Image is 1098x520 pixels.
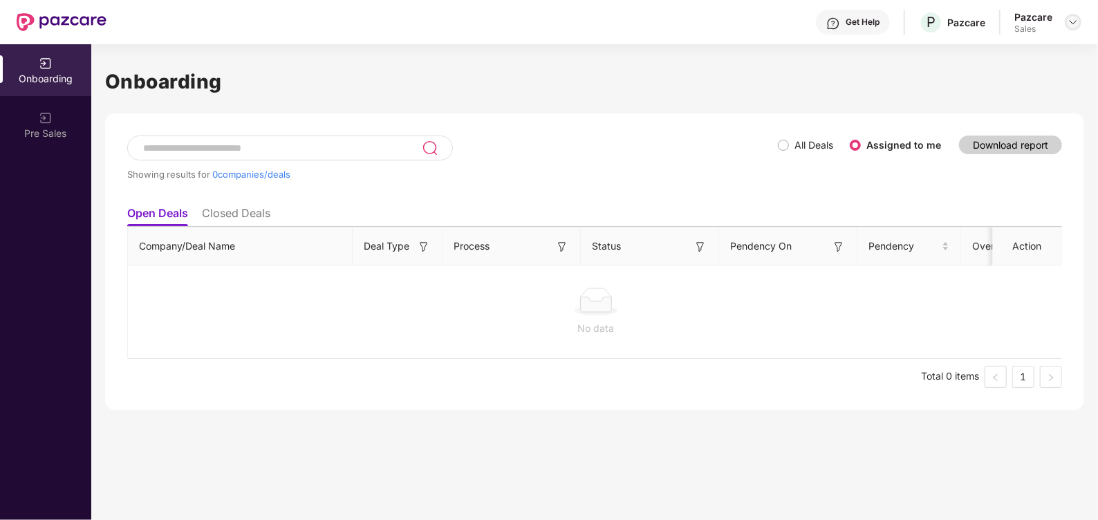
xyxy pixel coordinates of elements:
span: P [927,14,936,30]
a: 1 [1013,366,1034,387]
img: svg+xml;base64,PHN2ZyB3aWR0aD0iMjAiIGhlaWdodD0iMjAiIHZpZXdCb3g9IjAgMCAyMCAyMCIgZmlsbD0ibm9uZSIgeG... [39,111,53,125]
button: left [985,366,1007,388]
img: svg+xml;base64,PHN2ZyB3aWR0aD0iMTYiIGhlaWdodD0iMTYiIHZpZXdCb3g9IjAgMCAxNiAxNiIgZmlsbD0ibm9uZSIgeG... [694,240,707,254]
label: All Deals [794,139,833,151]
div: No data [139,321,1053,336]
img: New Pazcare Logo [17,13,106,31]
img: svg+xml;base64,PHN2ZyB3aWR0aD0iMTYiIGhlaWdodD0iMTYiIHZpZXdCb3g9IjAgMCAxNiAxNiIgZmlsbD0ibm9uZSIgeG... [555,240,569,254]
li: Next Page [1040,366,1062,388]
li: Previous Page [985,366,1007,388]
img: svg+xml;base64,PHN2ZyBpZD0iRHJvcGRvd24tMzJ4MzIiIHhtbG5zPSJodHRwOi8vd3d3LnczLm9yZy8yMDAwL3N2ZyIgd2... [1068,17,1079,28]
th: Pendency [857,228,961,266]
li: Open Deals [127,206,188,226]
img: svg+xml;base64,PHN2ZyBpZD0iSGVscC0zMngzMiIgeG1sbnM9Imh0dHA6Ly93d3cudzMub3JnLzIwMDAvc3ZnIiB3aWR0aD... [826,17,840,30]
span: Pendency On [730,239,792,254]
button: Download report [959,136,1062,154]
img: svg+xml;base64,PHN2ZyB3aWR0aD0iMjAiIGhlaWdodD0iMjAiIHZpZXdCb3g9IjAgMCAyMCAyMCIgZmlsbD0ibm9uZSIgeG... [39,57,53,71]
span: right [1047,373,1055,382]
th: Company/Deal Name [128,228,353,266]
li: 1 [1012,366,1034,388]
div: Showing results for [127,169,778,180]
div: Pazcare [947,16,985,29]
div: Sales [1014,24,1052,35]
span: Status [592,239,621,254]
li: Total 0 items [921,366,979,388]
th: Overall Pendency [961,228,1079,266]
button: right [1040,366,1062,388]
img: svg+xml;base64,PHN2ZyB3aWR0aD0iMTYiIGhlaWdodD0iMTYiIHZpZXdCb3g9IjAgMCAxNiAxNiIgZmlsbD0ibm9uZSIgeG... [832,240,846,254]
th: Action [993,228,1062,266]
span: Process [454,239,490,254]
h1: Onboarding [105,66,1084,97]
div: Pazcare [1014,10,1052,24]
li: Closed Deals [202,206,270,226]
span: 0 companies/deals [212,169,290,180]
label: Assigned to me [866,139,941,151]
img: svg+xml;base64,PHN2ZyB3aWR0aD0iMTYiIGhlaWdodD0iMTYiIHZpZXdCb3g9IjAgMCAxNiAxNiIgZmlsbD0ibm9uZSIgeG... [417,240,431,254]
div: Get Help [846,17,880,28]
span: Pendency [868,239,939,254]
img: svg+xml;base64,PHN2ZyB3aWR0aD0iMjQiIGhlaWdodD0iMjUiIHZpZXdCb3g9IjAgMCAyNCAyNSIgZmlsbD0ibm9uZSIgeG... [422,140,438,156]
span: Deal Type [364,239,409,254]
span: left [992,373,1000,382]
